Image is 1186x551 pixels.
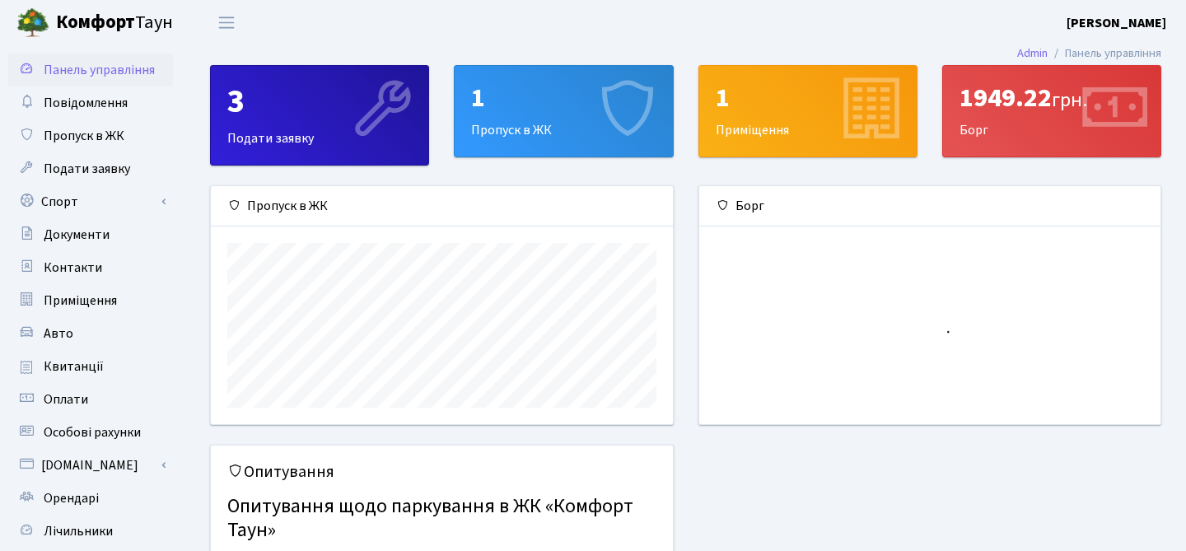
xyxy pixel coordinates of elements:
[227,488,656,549] h4: Опитування щодо паркування в ЖК «Комфорт Таун»
[8,317,173,350] a: Авто
[8,185,173,218] a: Спорт
[471,82,656,114] div: 1
[8,482,173,515] a: Орендарі
[960,82,1144,114] div: 1949.22
[1067,14,1166,32] b: [PERSON_NAME]
[44,489,99,507] span: Орендарі
[8,218,173,251] a: Документи
[698,65,918,157] a: 1Приміщення
[227,82,412,122] div: 3
[1048,44,1161,63] li: Панель управління
[1017,44,1048,62] a: Admin
[1067,13,1166,33] a: [PERSON_NAME]
[211,186,673,226] div: Пропуск в ЖК
[8,350,173,383] a: Квитанції
[699,186,1161,226] div: Борг
[44,160,130,178] span: Подати заявку
[44,325,73,343] span: Авто
[454,65,673,157] a: 1Пропуск в ЖК
[8,284,173,317] a: Приміщення
[8,86,173,119] a: Повідомлення
[44,61,155,79] span: Панель управління
[455,66,672,156] div: Пропуск в ЖК
[8,152,173,185] a: Подати заявку
[210,65,429,166] a: 3Подати заявку
[8,383,173,416] a: Оплати
[56,9,135,35] b: Комфорт
[8,54,173,86] a: Панель управління
[992,36,1186,71] nav: breadcrumb
[227,462,656,482] h5: Опитування
[44,390,88,409] span: Оплати
[8,515,173,548] a: Лічильники
[16,7,49,40] img: logo.png
[206,9,247,36] button: Переключити навігацію
[943,66,1160,156] div: Борг
[8,416,173,449] a: Особові рахунки
[44,522,113,540] span: Лічильники
[1052,86,1087,114] span: грн.
[44,357,104,376] span: Квитанції
[716,82,900,114] div: 1
[44,226,110,244] span: Документи
[44,127,124,145] span: Пропуск в ЖК
[8,119,173,152] a: Пропуск в ЖК
[44,423,141,441] span: Особові рахунки
[44,94,128,112] span: Повідомлення
[8,449,173,482] a: [DOMAIN_NAME]
[211,66,428,165] div: Подати заявку
[44,292,117,310] span: Приміщення
[699,66,917,156] div: Приміщення
[56,9,173,37] span: Таун
[44,259,102,277] span: Контакти
[8,251,173,284] a: Контакти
